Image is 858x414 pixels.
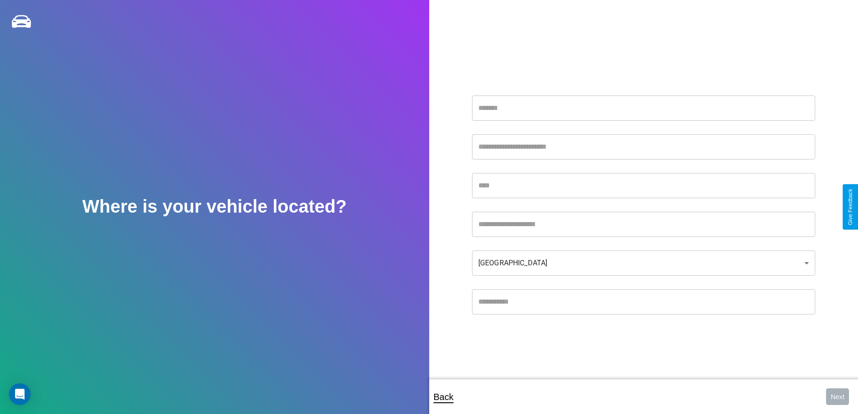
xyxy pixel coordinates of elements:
[9,383,31,405] div: Open Intercom Messenger
[847,189,853,225] div: Give Feedback
[472,250,815,276] div: [GEOGRAPHIC_DATA]
[434,389,454,405] p: Back
[82,196,347,217] h2: Where is your vehicle located?
[826,388,849,405] button: Next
